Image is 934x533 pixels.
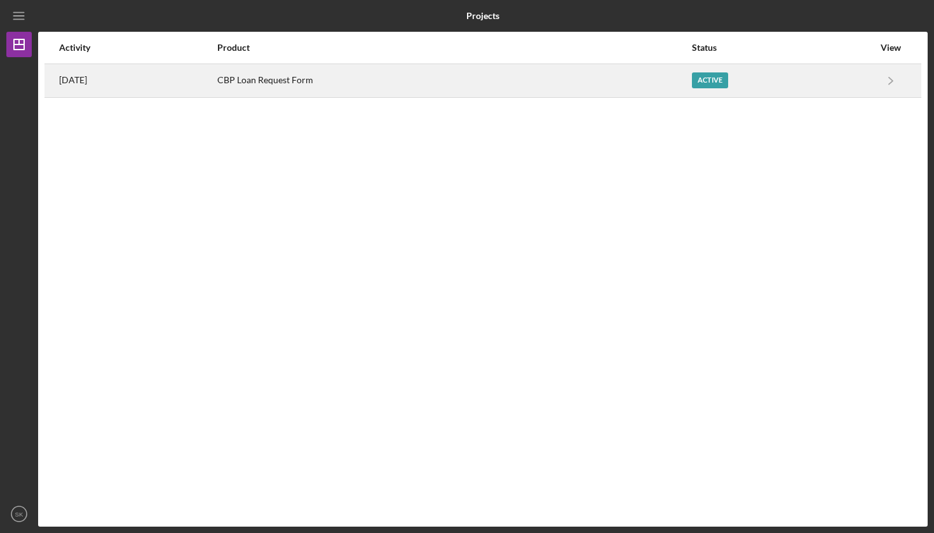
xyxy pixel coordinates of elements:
[875,43,907,53] div: View
[692,72,728,88] div: Active
[692,43,874,53] div: Status
[15,511,24,518] text: SK
[466,11,499,21] b: Projects
[217,65,691,97] div: CBP Loan Request Form
[217,43,691,53] div: Product
[6,501,32,527] button: SK
[59,75,87,85] time: 2025-08-22 19:06
[59,43,216,53] div: Activity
